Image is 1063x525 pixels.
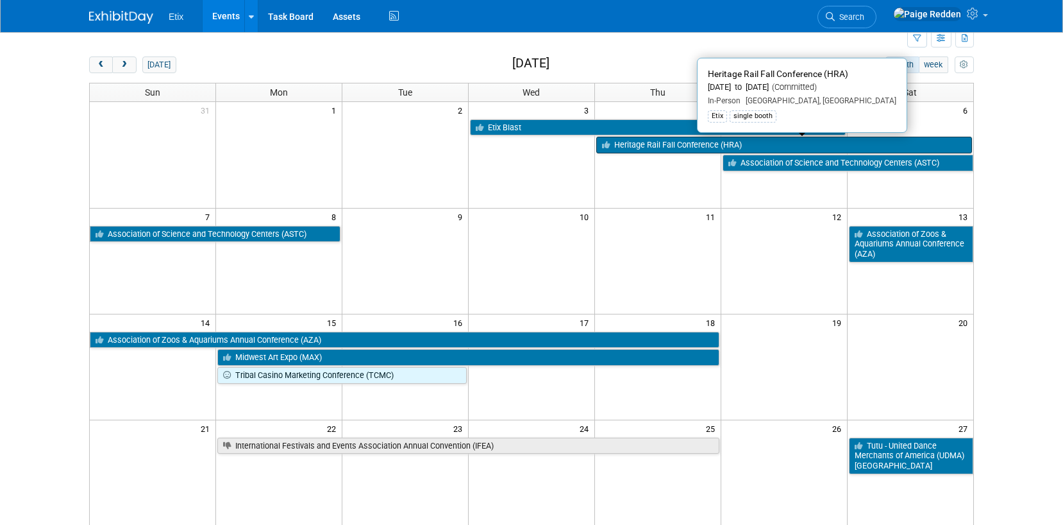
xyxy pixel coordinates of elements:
a: Association of Zoos & Aquariums Annual Conference (AZA) [849,226,973,262]
span: 14 [199,314,215,331]
span: 7 [204,209,215,225]
a: Association of Science and Technology Centers (ASTC) [90,226,340,243]
a: Midwest Art Expo (MAX) [217,349,719,366]
span: Sat [903,87,917,98]
button: myCustomButton [955,56,974,73]
button: week [919,56,948,73]
span: Tue [398,87,412,98]
a: Tribal Casino Marketing Conference (TCMC) [217,367,467,384]
span: 6 [962,102,973,118]
span: 8 [330,209,342,225]
span: 12 [831,209,847,225]
span: 21 [199,420,215,436]
button: prev [89,56,113,73]
button: next [112,56,136,73]
span: 31 [199,102,215,118]
a: International Festivals and Events Association Annual Convention (IFEA) [217,438,719,454]
span: Etix [169,12,183,22]
span: 11 [705,209,721,225]
span: 17 [578,314,594,331]
span: 18 [705,314,721,331]
span: Sun [145,87,160,98]
span: 16 [452,314,468,331]
span: 2 [456,102,468,118]
span: Mon [270,87,288,98]
span: (Committed) [769,82,817,92]
span: [GEOGRAPHIC_DATA], [GEOGRAPHIC_DATA] [741,96,896,105]
span: Heritage Rail Fall Conference (HRA) [708,69,848,79]
a: Etix Blast [470,119,846,136]
span: 22 [326,420,342,436]
h2: [DATE] [512,56,549,71]
a: Tutu - United Dance Merchants of America (UDMA) [GEOGRAPHIC_DATA] [849,438,973,474]
button: [DATE] [142,56,176,73]
a: Association of Science and Technology Centers (ASTC) [723,155,973,171]
a: Association of Zoos & Aquariums Annual Conference (AZA) [90,332,719,349]
span: 3 [583,102,594,118]
img: Paige Redden [893,7,962,21]
div: Etix [708,110,727,122]
span: 24 [578,420,594,436]
span: In-Person [708,96,741,105]
span: 1 [330,102,342,118]
span: 26 [831,420,847,436]
span: 10 [578,209,594,225]
span: Wed [523,87,540,98]
span: 15 [326,314,342,331]
span: 19 [831,314,847,331]
span: Search [835,12,864,22]
span: 25 [705,420,721,436]
i: Personalize Calendar [960,61,968,69]
span: 9 [456,209,468,225]
span: 23 [452,420,468,436]
img: ExhibitDay [89,11,153,24]
span: 27 [957,420,973,436]
a: Heritage Rail Fall Conference (HRA) [596,137,972,153]
span: 13 [957,209,973,225]
span: 20 [957,314,973,331]
div: single booth [730,110,776,122]
span: Thu [650,87,665,98]
div: [DATE] to [DATE] [708,82,896,93]
a: Search [817,6,876,28]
